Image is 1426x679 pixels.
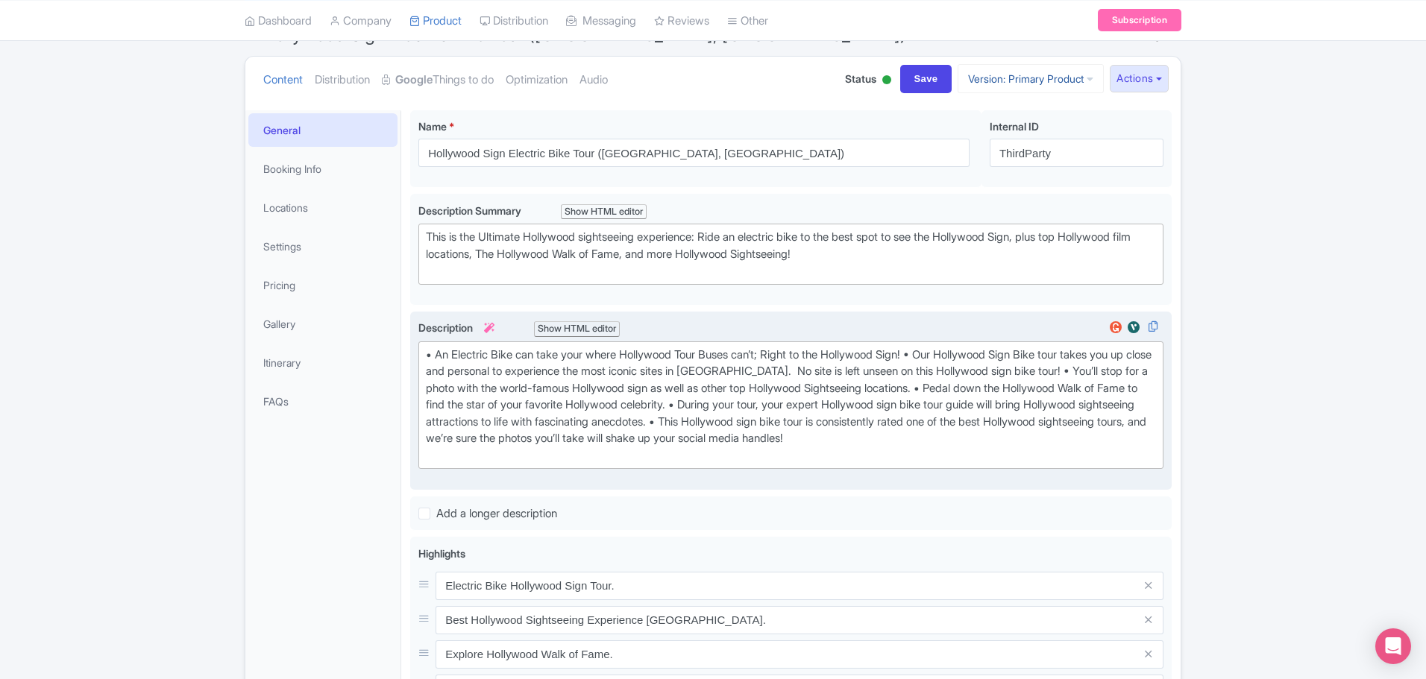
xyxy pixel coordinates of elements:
[958,64,1104,93] a: Version: Primary Product
[418,204,524,217] span: Description Summary
[248,385,398,418] a: FAQs
[418,547,465,560] span: Highlights
[534,321,620,337] div: Show HTML editor
[990,120,1039,133] span: Internal ID
[248,191,398,224] a: Locations
[579,57,608,104] a: Audio
[1125,320,1143,335] img: viator-review-widget-01-363d65f17b203e82e80c83508294f9cc.svg
[263,57,303,104] a: Content
[315,57,370,104] a: Distribution
[382,57,494,104] a: GoogleThings to do
[248,346,398,379] a: Itinerary
[1375,628,1411,664] div: Open Intercom Messenger
[1107,320,1125,335] img: getyourguide-review-widget-01-c9ff127aecadc9be5c96765474840e58.svg
[395,72,433,89] strong: Google
[426,347,1156,464] div: • An Electric Bike can take your where Hollywood Tour Buses can’t; Right to the Hollywood Sign! •...
[436,506,557,520] span: Add a longer description
[248,152,398,186] a: Booking Info
[845,71,876,86] span: Status
[418,321,497,334] span: Description
[248,268,398,302] a: Pricing
[263,24,906,45] span: Hollywood Sign Electric Bike Tour ([GEOGRAPHIC_DATA], [GEOGRAPHIC_DATA])
[426,229,1156,280] div: This is the Ultimate Hollywood sightseeing experience: Ride an electric bike to the best spot to ...
[248,307,398,341] a: Gallery
[561,204,647,220] div: Show HTML editor
[1110,65,1169,92] button: Actions
[418,120,447,133] span: Name
[248,230,398,263] a: Settings
[506,57,568,104] a: Optimization
[879,69,894,92] div: Active
[900,65,952,93] input: Save
[248,113,398,147] a: General
[1098,9,1181,31] a: Subscription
